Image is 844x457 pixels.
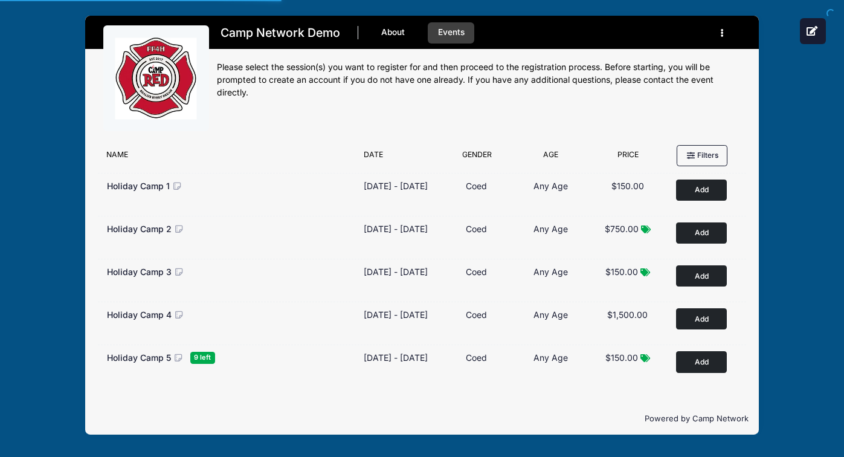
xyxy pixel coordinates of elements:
[605,352,638,363] span: $150.00
[466,352,487,363] span: Coed
[111,33,201,124] img: logo
[676,180,727,201] button: Add
[364,308,428,321] div: [DATE] - [DATE]
[364,351,428,364] div: [DATE] - [DATE]
[676,351,727,372] button: Add
[466,310,487,320] span: Coed
[107,181,170,191] span: Holiday Camp 1
[372,22,415,44] a: About
[428,22,474,44] a: Events
[533,267,568,277] span: Any Age
[605,267,638,277] span: $150.00
[512,149,590,166] div: Age
[364,180,428,192] div: [DATE] - [DATE]
[95,413,749,425] p: Powered by Camp Network
[107,224,172,234] span: Holiday Camp 2
[441,149,512,166] div: Gender
[676,222,727,244] button: Add
[677,145,727,166] button: Filters
[533,352,568,363] span: Any Age
[107,310,172,320] span: Holiday Camp 4
[466,181,487,191] span: Coed
[607,310,648,320] span: $1,500.00
[107,352,171,363] span: Holiday Camp 5
[676,265,727,287] button: Add
[364,265,428,278] div: [DATE] - [DATE]
[100,149,358,166] div: Name
[589,149,666,166] div: Price
[611,181,644,191] span: $150.00
[605,224,639,234] span: $750.00
[364,222,428,235] div: [DATE] - [DATE]
[217,22,344,44] h1: Camp Network Demo
[533,310,568,320] span: Any Age
[217,61,741,99] div: Please select the session(s) you want to register for and then proceed to the registration proces...
[676,308,727,329] button: Add
[358,149,441,166] div: Date
[466,224,487,234] span: Coed
[533,181,568,191] span: Any Age
[533,224,568,234] span: Any Age
[107,267,172,277] span: Holiday Camp 3
[466,267,487,277] span: Coed
[190,352,215,363] span: 9 left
